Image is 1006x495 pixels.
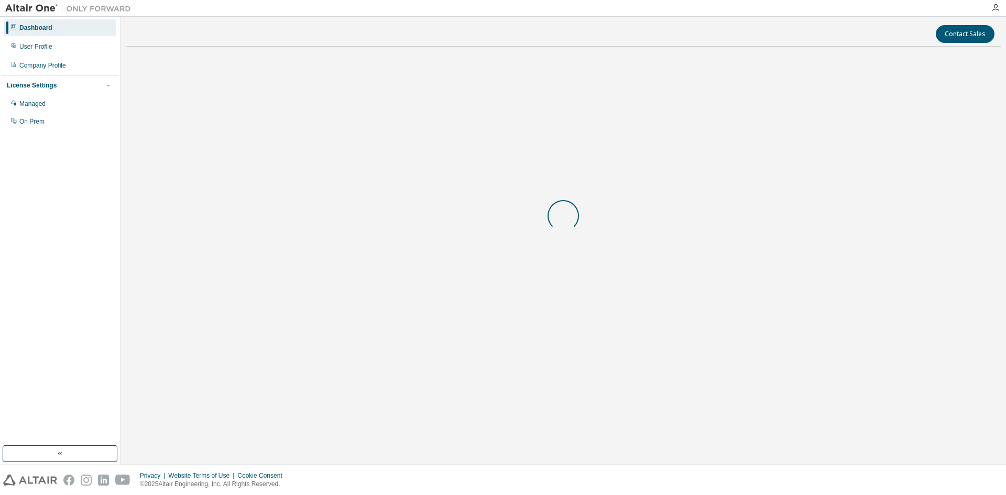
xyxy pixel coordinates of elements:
img: facebook.svg [63,475,74,486]
div: Cookie Consent [237,471,288,480]
button: Contact Sales [936,25,994,43]
div: Company Profile [19,61,66,70]
div: On Prem [19,117,45,126]
p: © 2025 Altair Engineering, Inc. All Rights Reserved. [140,480,289,489]
img: instagram.svg [81,475,92,486]
div: Privacy [140,471,168,480]
img: linkedin.svg [98,475,109,486]
img: Altair One [5,3,136,14]
div: Website Terms of Use [168,471,237,480]
div: Managed [19,100,46,108]
div: User Profile [19,42,52,51]
img: altair_logo.svg [3,475,57,486]
div: Dashboard [19,24,52,32]
div: License Settings [7,81,57,90]
img: youtube.svg [115,475,130,486]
